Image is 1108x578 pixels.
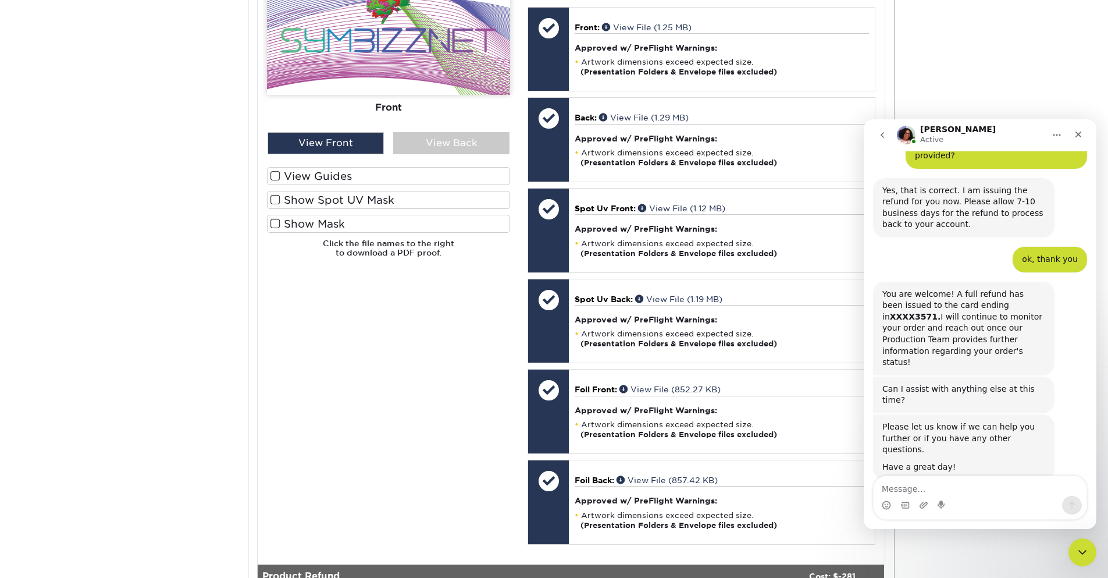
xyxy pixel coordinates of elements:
li: Artwork dimensions exceed expected size. [575,420,868,439]
li: Artwork dimensions exceed expected size. [575,239,868,258]
h4: Approved w/ PreFlight Warnings: [575,224,868,233]
a: View File (852.27 KB) [619,385,721,394]
li: Artwork dimensions exceed expected size. [575,148,868,168]
h4: Approved w/ PreFlight Warnings: [575,315,868,324]
iframe: Intercom live chat [864,119,1096,529]
label: View Guides [267,167,510,185]
li: Artwork dimensions exceed expected size. [575,57,868,77]
h4: Approved w/ PreFlight Warnings: [575,134,868,143]
label: Show Spot UV Mask [267,191,510,209]
strong: (Presentation Folders & Envelope files excluded) [580,68,777,76]
div: View Back [393,132,510,154]
span: Spot Uv Front: [575,204,636,213]
span: Foil Front: [575,385,617,394]
span: Back: [575,113,597,122]
li: Artwork dimensions exceed expected size. [575,329,868,349]
label: Show Mask [267,215,510,233]
iframe: Intercom live chat [1068,538,1096,566]
div: View Front [268,132,384,154]
li: Artwork dimensions exceed expected size. [575,510,868,530]
h4: Approved w/ PreFlight Warnings: [575,43,868,52]
a: View File (857.42 KB) [617,476,718,485]
iframe: Google Customer Reviews [3,542,99,574]
strong: (Presentation Folders & Envelope files excluded) [580,249,777,258]
strong: (Presentation Folders & Envelope files excluded) [580,158,777,167]
a: View File (1.25 MB) [602,23,692,32]
h6: Click the file names to the right to download a PDF proof. [267,239,510,267]
a: View File (1.29 MB) [599,113,689,122]
strong: (Presentation Folders & Envelope files excluded) [580,339,777,348]
h4: Approved w/ PreFlight Warnings: [575,406,868,415]
div: Front [267,95,510,120]
span: Foil Back: [575,476,614,485]
strong: (Presentation Folders & Envelope files excluded) [580,521,777,530]
strong: (Presentation Folders & Envelope files excluded) [580,430,777,439]
span: Spot Uv Back: [575,295,633,304]
a: View File (1.19 MB) [635,295,722,304]
h4: Approved w/ PreFlight Warnings: [575,496,868,505]
span: Front: [575,23,600,32]
a: View File (1.12 MB) [638,204,725,213]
